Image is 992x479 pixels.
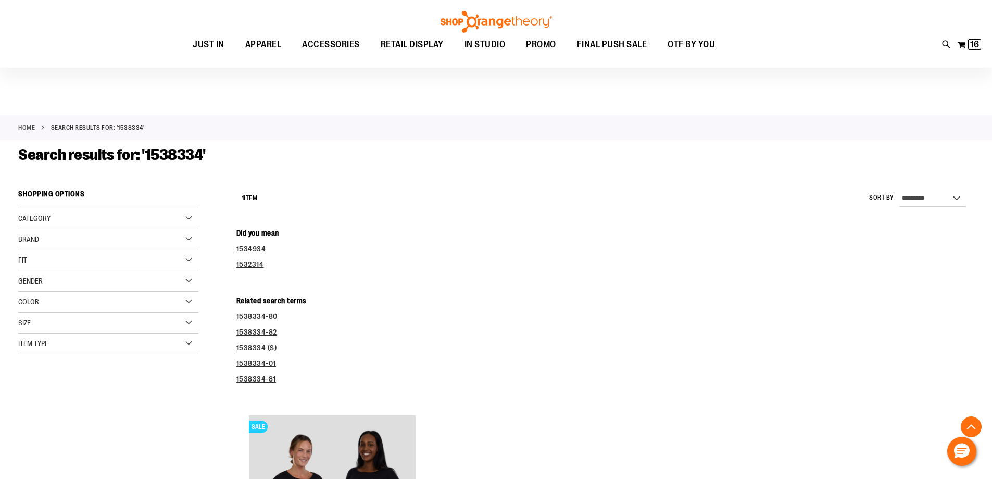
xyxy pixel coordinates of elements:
[381,33,444,56] span: RETAIL DISPLAY
[236,312,278,321] a: 1538334-80
[439,11,554,33] img: Shop Orangetheory
[242,194,244,202] span: 1
[567,33,658,57] a: FINAL PUSH SALE
[236,228,974,238] dt: Did you mean
[51,123,145,132] strong: Search results for: '1538334'
[292,33,370,57] a: ACCESSORIES
[464,33,506,56] span: IN STUDIO
[657,33,725,57] a: OTF BY YOU
[18,277,43,285] span: Gender
[236,244,266,253] a: 1534934
[236,296,974,306] dt: Related search terms
[302,33,360,56] span: ACCESSORIES
[961,416,982,437] button: Back To Top
[236,260,264,268] a: 1532314
[193,33,224,56] span: JUST IN
[249,421,268,433] span: SALE
[18,214,51,223] span: Category
[454,33,516,57] a: IN STUDIO
[18,235,39,243] span: Brand
[236,359,276,367] a: 1538334-01
[235,33,292,57] a: APPAREL
[370,33,454,57] a: RETAIL DISPLAY
[18,146,206,164] span: Search results for: '1538334'
[18,123,35,132] a: Home
[18,256,27,264] span: Fit
[182,33,235,57] a: JUST IN
[526,33,556,56] span: PROMO
[245,33,282,56] span: APPAREL
[236,328,277,336] a: 1538334-82
[970,39,979,50] span: 16
[236,343,277,352] a: 1538334 (S)
[18,185,198,208] strong: Shopping Options
[668,33,715,56] span: OTF BY YOU
[236,375,276,383] a: 1538334-81
[947,437,976,466] button: Hello, have a question? Let’s chat.
[18,298,39,306] span: Color
[577,33,647,56] span: FINAL PUSH SALE
[242,190,258,206] h2: Item
[18,318,31,327] span: Size
[18,339,48,348] span: Item Type
[516,33,567,57] a: PROMO
[869,193,894,202] label: Sort By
